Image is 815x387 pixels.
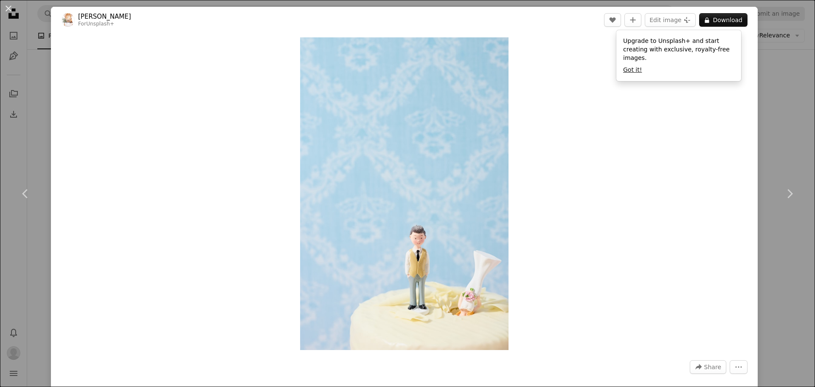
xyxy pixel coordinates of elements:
[645,13,696,27] button: Edit image
[616,30,741,81] div: Upgrade to Unsplash+ and start creating with exclusive, royalty-free images.
[704,361,721,373] span: Share
[604,13,621,27] button: Like
[78,12,131,21] a: [PERSON_NAME]
[86,21,114,27] a: Unsplash+
[78,21,131,28] div: For
[300,37,509,350] img: Groom figurine stands on cake beside fallen bride figurine.
[730,360,748,374] button: More Actions
[623,66,642,74] button: Got it!
[624,13,641,27] button: Add to Collection
[61,13,75,27] img: Go to Olivie Strauss's profile
[300,37,509,350] button: Zoom in on this image
[690,360,726,374] button: Share this image
[764,153,815,234] a: Next
[699,13,748,27] button: Download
